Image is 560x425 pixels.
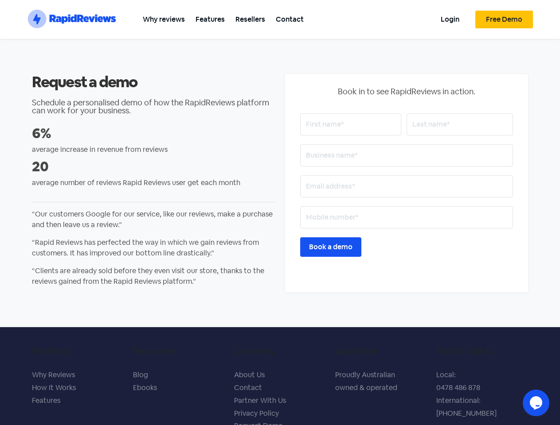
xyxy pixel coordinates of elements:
p: Proudly Australian owned & operated [335,369,427,394]
a: Partner With Us [234,396,286,405]
a: Why Reviews [32,370,75,379]
a: Resellers [230,9,270,29]
input: Mobile number* [300,206,513,228]
p: Book in to see RapidReviews in action. [300,85,513,97]
p: average increase in revenue from reviews [32,144,276,155]
a: Free Demo [475,11,533,28]
a: Ebooks [133,383,157,392]
a: Features [190,9,230,29]
h5: Australian [335,346,427,356]
a: Blog [133,370,148,379]
a: Privacy Policy [234,409,279,418]
a: About Us [234,370,265,379]
iframe: chat widget [523,390,551,416]
span: Free Demo [486,16,522,23]
a: Why reviews [137,9,190,29]
p: Local: 0478 486 878 International: [PHONE_NUMBER] [436,369,529,420]
p: “Clients are already sold before they even visit our store, thanks to the reviews gained from the... [32,266,276,287]
input: Book a demo [300,237,361,257]
h5: Text or call us. [436,346,529,356]
a: Contact [234,383,262,392]
p: “Rapid Reviews has perfected the way in which we gain reviews from customers. It has improved our... [32,237,276,259]
h2: Schedule a personalised demo of how the RapidReviews platform can work for your business. [32,99,276,115]
p: “Our customers Google for our service, like our reviews, make a purchase and then leave us a revi... [32,209,276,230]
input: First name* [300,113,401,135]
strong: 20 [32,157,49,175]
input: Last name* [407,113,513,135]
h5: Resources [133,346,225,356]
h5: Products [32,346,124,356]
p: average number of reviews Rapid Reviews user get each month [32,178,276,188]
input: Email address* [300,175,513,197]
strong: 6% [32,124,51,142]
input: Business name* [300,144,513,166]
a: Contact [270,9,309,29]
h5: Company [234,346,326,356]
h2: Request a demo [32,72,276,92]
a: Features [32,396,60,405]
a: Login [435,9,465,29]
a: How It Works [32,383,76,392]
